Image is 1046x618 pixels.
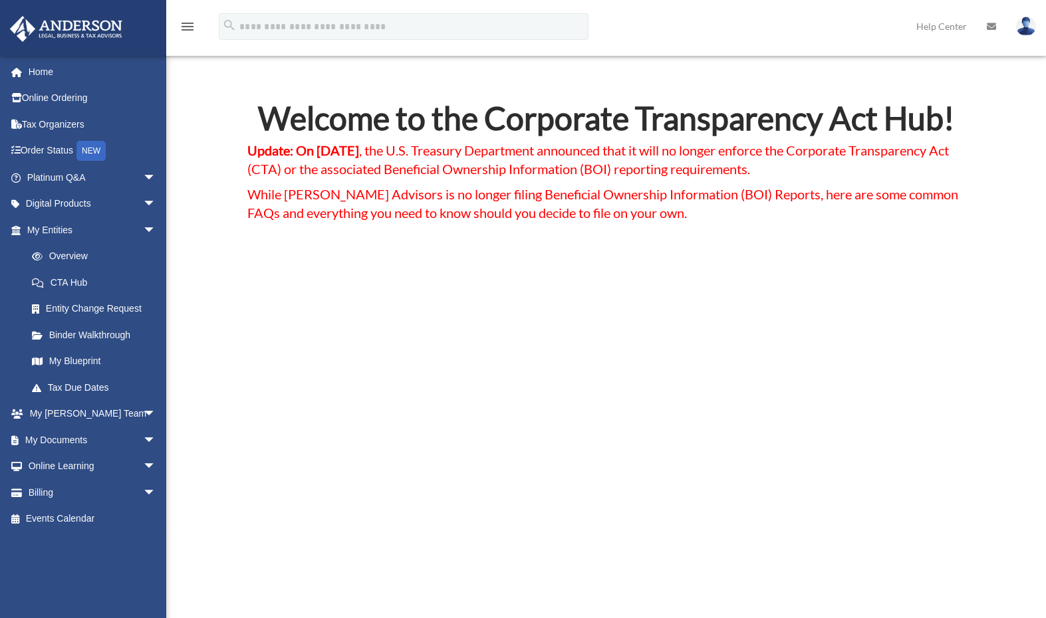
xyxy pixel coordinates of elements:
[9,217,176,243] a: My Entitiesarrow_drop_down
[19,296,176,322] a: Entity Change Request
[143,164,170,191] span: arrow_drop_down
[143,453,170,480] span: arrow_drop_down
[6,16,126,42] img: Anderson Advisors Platinum Portal
[143,191,170,218] span: arrow_drop_down
[76,141,106,161] div: NEW
[143,427,170,454] span: arrow_drop_down
[143,401,170,428] span: arrow_drop_down
[9,85,176,112] a: Online Ordering
[9,506,176,532] a: Events Calendar
[19,243,176,270] a: Overview
[247,186,958,221] span: While [PERSON_NAME] Advisors is no longer filing Beneficial Ownership Information (BOI) Reports, ...
[143,217,170,244] span: arrow_drop_down
[180,19,196,35] i: menu
[9,453,176,480] a: Online Learningarrow_drop_down
[247,102,966,141] h2: Welcome to the Corporate Transparency Act Hub!
[319,249,894,571] iframe: Corporate Transparency Act Shocker: Treasury Announces Major Updates!
[9,191,176,217] a: Digital Productsarrow_drop_down
[9,164,176,191] a: Platinum Q&Aarrow_drop_down
[9,138,176,165] a: Order StatusNEW
[143,479,170,506] span: arrow_drop_down
[180,23,196,35] a: menu
[19,374,176,401] a: Tax Due Dates
[9,58,176,85] a: Home
[19,269,170,296] a: CTA Hub
[19,322,176,348] a: Binder Walkthrough
[247,142,359,158] strong: Update: On [DATE]
[222,18,237,33] i: search
[247,142,949,177] span: , the U.S. Treasury Department announced that it will no longer enforce the Corporate Transparenc...
[9,479,176,506] a: Billingarrow_drop_down
[9,111,176,138] a: Tax Organizers
[9,427,176,453] a: My Documentsarrow_drop_down
[19,348,176,375] a: My Blueprint
[9,401,176,427] a: My [PERSON_NAME] Teamarrow_drop_down
[1016,17,1036,36] img: User Pic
